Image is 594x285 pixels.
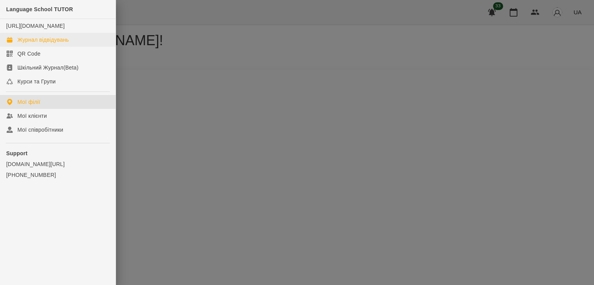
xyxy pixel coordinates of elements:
[17,36,69,44] div: Журнал відвідувань
[17,64,79,71] div: Шкільний Журнал(Beta)
[6,171,109,179] a: [PHONE_NUMBER]
[6,160,109,168] a: [DOMAIN_NAME][URL]
[17,78,56,85] div: Курси та Групи
[17,112,47,120] div: Мої клієнти
[17,126,63,134] div: Мої співробітники
[6,149,109,157] p: Support
[6,6,73,12] span: Language School TUTOR
[6,23,65,29] a: [URL][DOMAIN_NAME]
[17,98,40,106] div: Мої філії
[17,50,41,58] div: QR Code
